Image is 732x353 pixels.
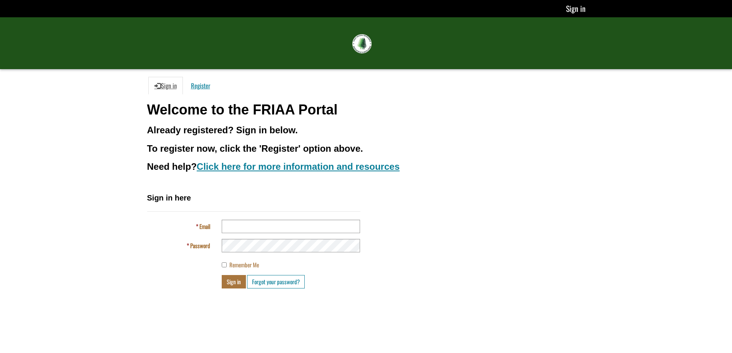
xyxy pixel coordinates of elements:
h3: Need help? [147,162,585,172]
a: Sign in [566,3,586,14]
img: FRIAA Submissions Portal [352,34,372,53]
button: Sign in [222,275,246,288]
a: Click here for more information and resources [197,161,400,172]
span: Email [199,222,210,230]
span: Remember Me [229,260,259,269]
span: Sign in here [147,194,191,202]
input: Remember Me [222,262,227,267]
h3: Already registered? Sign in below. [147,125,585,135]
span: Password [190,241,210,250]
a: Register [185,77,216,94]
h3: To register now, click the 'Register' option above. [147,144,585,154]
a: Sign in [148,77,183,94]
a: Forgot your password? [247,275,305,288]
h1: Welcome to the FRIAA Portal [147,102,585,118]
